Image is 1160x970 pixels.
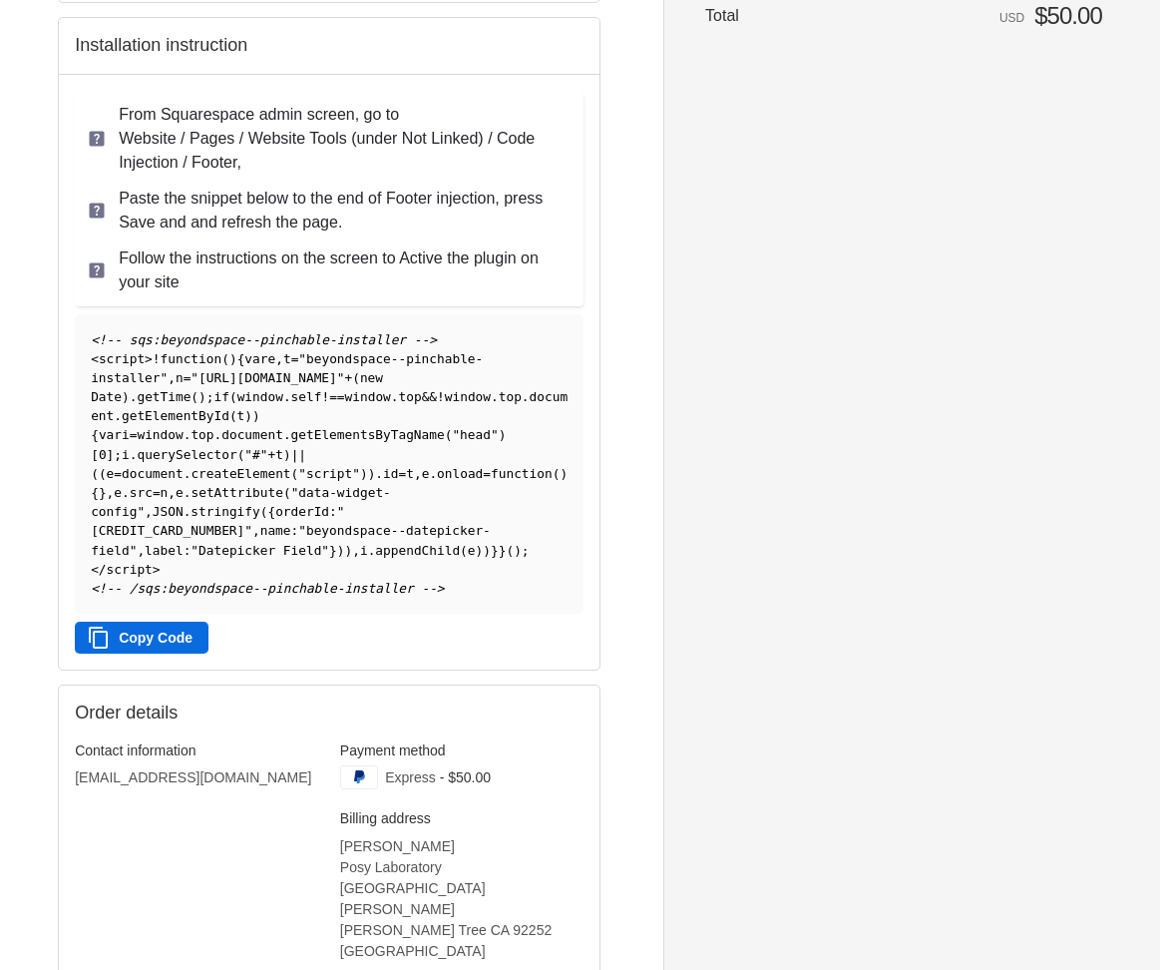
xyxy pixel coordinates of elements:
[291,427,445,442] span: getElementsByTagName
[119,187,572,235] p: Paste the snippet below to the end of Footer injection, press Save and and refresh the page.
[176,370,184,385] span: n
[75,741,319,759] h3: Contact information
[75,702,329,725] h2: Order details
[214,389,229,404] span: if
[1034,2,1102,29] span: $50.00
[119,103,572,175] p: From Squarespace admin screen, go to Website / Pages / Website Tools (under Not Linked) / Code In...
[237,351,245,366] span: {
[191,485,282,500] span: setAttribute
[345,389,391,404] span: window
[406,466,414,481] span: t
[237,408,245,423] span: t
[184,370,192,385] span: =
[422,389,437,404] span: &&
[99,485,107,500] span: }
[368,543,376,558] span: .
[329,504,337,519] span: :
[221,351,229,366] span: (
[437,466,483,481] span: onload
[91,581,444,596] span: <!-- /sqs:beyondspace--pinchable-installer -->
[375,543,460,558] span: appendChild
[122,389,130,404] span: )
[91,351,99,366] span: <
[119,246,572,294] p: Follow the instructions on the screen to Active the plugin on your site
[91,332,437,347] span: <!-- sqs:beyondspace--pinchable-installer -->
[221,427,283,442] span: document
[499,543,507,558] span: }
[522,389,530,404] span: .
[107,562,153,577] span: script
[114,485,122,500] span: e
[275,447,283,462] span: t
[291,389,322,404] span: self
[452,427,498,442] span: "head"
[252,408,260,423] span: )
[267,447,275,462] span: +
[237,447,245,462] span: (
[153,504,184,519] span: JSON
[422,466,430,481] span: e
[130,447,138,462] span: .
[191,427,213,442] span: top
[184,466,192,481] span: .
[298,466,360,481] span: "script"
[237,389,283,404] span: window
[360,370,383,385] span: new
[291,351,299,366] span: =
[99,427,122,442] span: var
[145,351,153,366] span: >
[184,485,192,500] span: .
[291,466,299,481] span: (
[391,389,399,404] span: .
[168,485,176,500] span: ,
[161,485,169,500] span: n
[244,351,267,366] span: var
[191,466,290,481] span: createElement
[137,543,145,558] span: ,
[483,543,491,558] span: )
[184,543,192,558] span: :
[107,466,115,481] span: e
[283,351,291,366] span: t
[399,466,407,481] span: =
[176,485,184,500] span: e
[468,543,476,558] span: e
[99,466,107,481] span: (
[91,351,483,385] span: "beyondspace--pinchable-installer"
[91,485,99,500] span: {
[344,370,352,385] span: +
[130,389,138,404] span: .
[91,389,122,404] span: Date
[329,543,337,558] span: }
[91,427,99,442] span: {
[491,543,499,558] span: }
[440,769,491,785] span: - $50.00
[352,543,360,558] span: ,
[522,543,530,558] span: ;
[506,543,514,558] span: (
[705,7,739,24] span: Total
[252,523,260,538] span: ,
[291,523,299,538] span: :
[191,389,198,404] span: (
[91,466,99,481] span: (
[445,427,453,442] span: (
[75,34,583,57] h2: Installation instruction
[229,408,237,423] span: (
[99,447,107,462] span: 0
[321,389,344,404] span: !==
[460,543,468,558] span: (
[91,562,106,577] span: </
[399,389,422,404] span: top
[375,466,383,481] span: .
[499,427,507,442] span: )
[260,504,268,519] span: (
[560,466,568,481] span: )
[229,389,237,404] span: (
[122,447,130,462] span: i
[445,389,491,404] span: window
[491,389,499,404] span: .
[206,389,214,404] span: ;
[130,427,138,442] span: =
[168,370,176,385] span: ,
